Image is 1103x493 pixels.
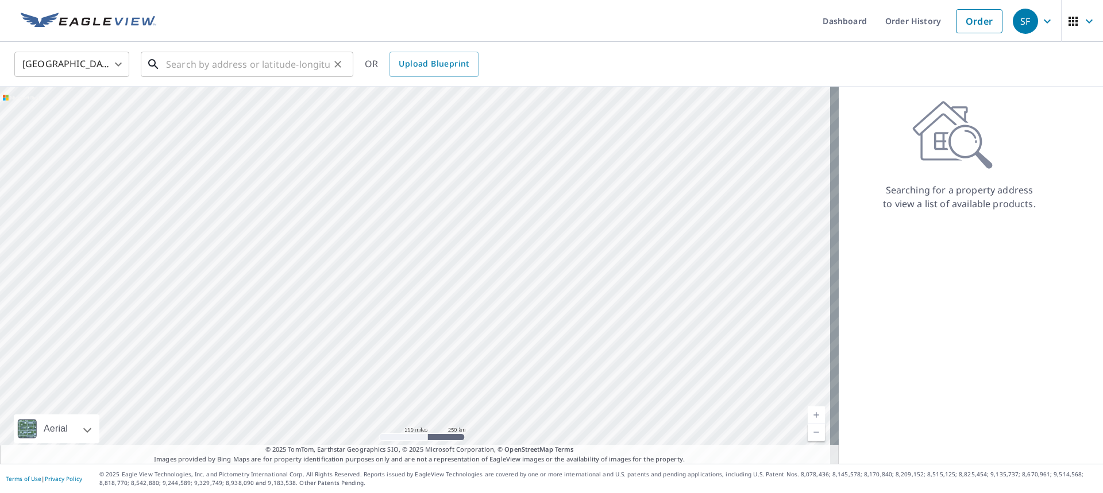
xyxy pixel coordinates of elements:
a: Privacy Policy [45,475,82,483]
div: [GEOGRAPHIC_DATA] [14,48,129,80]
div: SF [1013,9,1038,34]
p: | [6,475,82,482]
a: OpenStreetMap [504,445,553,453]
p: © 2025 Eagle View Technologies, Inc. and Pictometry International Corp. All Rights Reserved. Repo... [99,470,1097,487]
a: Terms of Use [6,475,41,483]
span: © 2025 TomTom, Earthstar Geographics SIO, © 2025 Microsoft Corporation, © [265,445,574,455]
a: Order [956,9,1002,33]
div: Aerial [14,414,99,443]
img: EV Logo [21,13,156,30]
input: Search by address or latitude-longitude [166,48,330,80]
div: Aerial [40,414,71,443]
a: Current Level 5, Zoom In [808,406,825,424]
div: OR [365,52,479,77]
a: Terms [555,445,574,453]
a: Upload Blueprint [389,52,478,77]
a: Current Level 5, Zoom Out [808,424,825,441]
button: Clear [330,56,346,72]
span: Upload Blueprint [399,57,469,71]
p: Searching for a property address to view a list of available products. [882,183,1036,211]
